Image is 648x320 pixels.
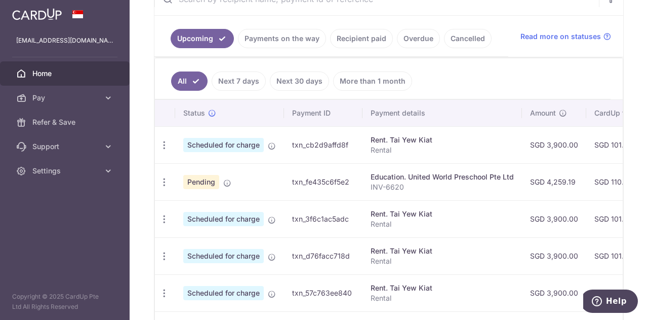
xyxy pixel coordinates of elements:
a: Recipient paid [330,29,393,48]
span: CardUp fee [594,108,633,118]
span: Pay [32,93,99,103]
a: Upcoming [171,29,234,48]
a: More than 1 month [333,72,412,91]
div: Education. United World Preschool Pte Ltd [371,172,514,182]
a: Read more on statuses [520,31,611,42]
span: Amount [530,108,556,118]
a: Next 7 days [212,72,266,91]
div: Rent. Tai Yew Kiat [371,246,514,256]
span: Support [32,141,99,152]
p: [EMAIL_ADDRESS][DOMAIN_NAME] [16,35,113,46]
div: Rent. Tai Yew Kiat [371,135,514,145]
a: Next 30 days [270,72,329,91]
td: txn_3f6c1ac5adc [284,200,362,237]
td: txn_cb2d9affd8f [284,126,362,163]
div: Rent. Tai Yew Kiat [371,283,514,293]
span: Status [183,108,205,118]
th: Payment ID [284,100,362,126]
div: Rent. Tai Yew Kiat [371,209,514,219]
p: Rental [371,145,514,155]
span: Scheduled for charge [183,249,264,263]
p: Rental [371,256,514,266]
img: CardUp [12,8,62,20]
iframe: Opens a widget where you can find more information [583,290,638,315]
td: SGD 3,900.00 [522,126,586,163]
td: SGD 3,900.00 [522,200,586,237]
td: txn_57c763ee840 [284,274,362,311]
a: All [171,72,208,91]
td: txn_fe435c6f5e2 [284,163,362,200]
span: Scheduled for charge [183,286,264,300]
td: SGD 3,900.00 [522,274,586,311]
p: Rental [371,293,514,303]
a: Cancelled [444,29,492,48]
p: Rental [371,219,514,229]
span: Scheduled for charge [183,138,264,152]
span: Scheduled for charge [183,212,264,226]
a: Payments on the way [238,29,326,48]
td: SGD 3,900.00 [522,237,586,274]
span: Pending [183,175,219,189]
td: SGD 4,259.19 [522,163,586,200]
span: Refer & Save [32,117,99,127]
p: INV-6620 [371,182,514,192]
td: txn_d76facc718d [284,237,362,274]
a: Overdue [397,29,440,48]
span: Read more on statuses [520,31,601,42]
span: Home [32,68,99,79]
th: Payment details [362,100,522,126]
span: Settings [32,166,99,176]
